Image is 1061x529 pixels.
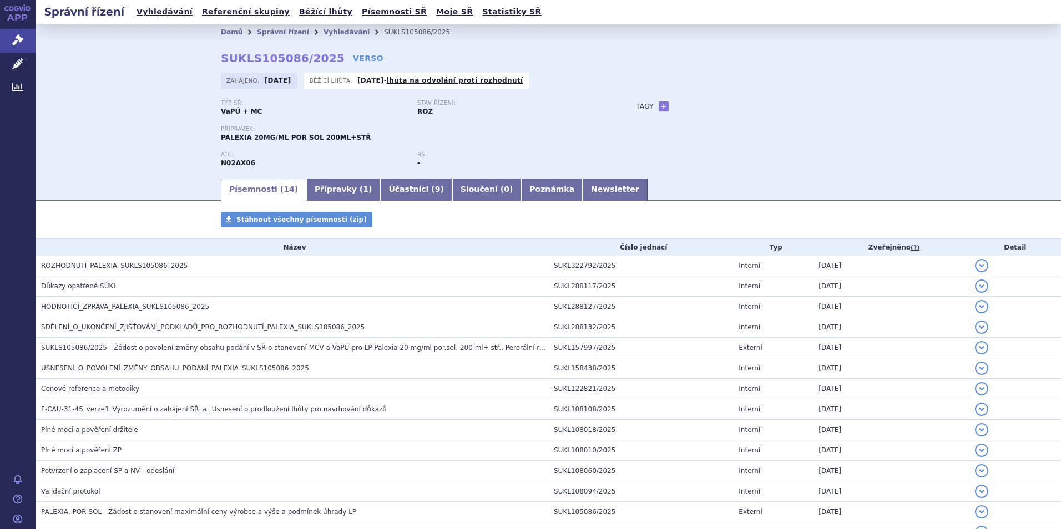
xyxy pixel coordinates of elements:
[257,28,309,36] a: Správní řízení
[813,256,969,276] td: [DATE]
[221,108,262,115] strong: VaPÚ + MC
[41,385,139,393] span: Cenové reference a metodiky
[813,358,969,379] td: [DATE]
[41,344,558,352] span: SUKLS105086/2025 - Žádost o povolení změny obsahu podání v SŘ o stanovení MCV a VaPÚ pro LP Palex...
[435,185,441,194] span: 9
[739,446,760,454] span: Interní
[739,487,760,495] span: Interní
[548,461,733,481] td: SUKL108060/2025
[452,179,521,201] a: Sloučení (0)
[548,399,733,420] td: SUKL108108/2025
[357,76,523,85] p: -
[41,508,356,516] span: PALEXIA, POR SOL - Žádost o stanovení maximální ceny výrobce a výše a podmínek úhrady LP
[548,297,733,317] td: SUKL288127/2025
[739,426,760,434] span: Interní
[221,100,406,106] p: Typ SŘ:
[479,4,544,19] a: Statistiky SŘ
[739,303,760,311] span: Interní
[221,159,255,167] strong: TAPENTADOL
[380,179,452,201] a: Účastníci (9)
[813,379,969,399] td: [DATE]
[813,420,969,440] td: [DATE]
[358,4,430,19] a: Písemnosti SŘ
[813,440,969,461] td: [DATE]
[813,297,969,317] td: [DATE]
[739,467,760,475] span: Interní
[133,4,196,19] a: Vyhledávání
[41,323,365,331] span: SDĚLENÍ_O_UKONČENÍ_ZJIŠŤOVÁNÍ_PODKLADŮ_PRO_ROZHODNUTÍ_PALEXIA_SUKLS105086_2025
[417,151,603,158] p: RS:
[739,405,760,413] span: Interní
[975,321,988,334] button: detail
[226,76,261,85] span: Zahájeno:
[813,239,969,256] th: Zveřejněno
[548,502,733,522] td: SUKL105086/2025
[975,279,988,293] button: detail
[975,444,988,457] button: detail
[417,100,603,106] p: Stav řízení:
[504,185,509,194] span: 0
[975,341,988,354] button: detail
[975,362,988,375] button: detail
[975,300,988,313] button: detail
[739,364,760,372] span: Interní
[41,282,117,290] span: Důkazy opatřené SÚKL
[363,185,368,194] span: 1
[813,276,969,297] td: [DATE]
[975,382,988,395] button: detail
[548,358,733,379] td: SUKL158438/2025
[221,134,371,141] span: PALEXIA 20MG/ML POR SOL 200ML+STŘ
[739,282,760,290] span: Interní
[41,467,174,475] span: Potvrzení o zaplacení SP a NV - odeslání
[384,24,464,40] li: SUKLS105086/2025
[41,446,122,454] span: Plné moci a pověření ZP
[236,216,367,223] span: Stáhnout všechny písemnosti (zip)
[221,28,242,36] a: Domů
[659,101,669,111] a: +
[324,28,370,36] a: Vyhledávání
[41,364,309,372] span: USNESENÍ_O_POVOLENÍ_ZMĚNY_OBSAHU_PODÁNÍ_PALEXIA_SUKLS105086_2025
[36,239,548,256] th: Název
[306,179,380,201] a: Přípravky (1)
[548,420,733,440] td: SUKL108018/2025
[548,317,733,338] td: SUKL288132/2025
[387,77,523,84] a: lhůta na odvolání proti rozhodnutí
[548,440,733,461] td: SUKL108010/2025
[739,385,760,393] span: Interní
[284,185,294,194] span: 14
[417,159,420,167] strong: -
[521,179,583,201] a: Poznámka
[813,338,969,358] td: [DATE]
[733,239,813,256] th: Typ
[221,126,614,133] p: Přípravek:
[975,259,988,272] button: detail
[221,212,372,227] a: Stáhnout všechny písemnosti (zip)
[813,461,969,481] td: [DATE]
[813,481,969,502] td: [DATE]
[199,4,293,19] a: Referenční skupiny
[417,108,433,115] strong: ROZ
[636,100,654,113] h3: Tagy
[41,405,387,413] span: F-CAU-31-45_verze1_Vyrozumění o zahájení SŘ_a_ Usnesení o prodloužení lhůty pro navrhování důkazů
[353,53,383,64] a: VERSO
[221,179,306,201] a: Písemnosti (14)
[36,4,133,19] h2: Správní řízení
[41,262,188,269] span: ROZHODNUTÍ_PALEXIA_SUKLS105086_2025
[548,379,733,399] td: SUKL122821/2025
[739,262,760,269] span: Interní
[813,502,969,522] td: [DATE]
[357,77,384,84] strong: [DATE]
[265,77,291,84] strong: [DATE]
[739,508,762,516] span: Externí
[548,256,733,276] td: SUKL322792/2025
[739,344,762,352] span: Externí
[310,76,355,85] span: Běžící lhůta:
[41,426,138,434] span: Plné moci a pověření držitele
[975,485,988,498] button: detail
[548,276,733,297] td: SUKL288117/2025
[548,338,733,358] td: SUKL157997/2025
[975,464,988,477] button: detail
[739,323,760,331] span: Interní
[221,151,406,158] p: ATC:
[548,239,733,256] th: Číslo jednací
